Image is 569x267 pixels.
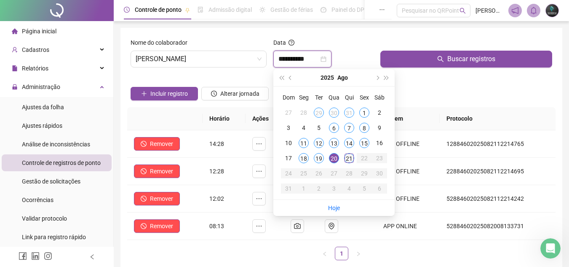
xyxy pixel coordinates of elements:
[22,65,48,72] span: Relatórios
[131,87,198,100] button: Incluir registro
[372,120,387,135] td: 2025-08-09
[150,89,188,98] span: Incluir registro
[357,135,372,151] td: 2025-08-15
[437,56,444,62] span: search
[256,140,262,147] span: ellipsis
[299,183,309,194] div: 1
[314,168,324,178] div: 26
[377,107,440,130] th: Origem
[511,7,519,14] span: notification
[356,251,361,256] span: right
[357,151,372,166] td: 2025-08-22
[342,181,357,196] td: 2025-09-04
[12,65,18,71] span: file
[342,151,357,166] td: 2025-08-21
[299,138,309,148] div: 11
[380,51,552,67] button: Buscar registros
[372,166,387,181] td: 2025-08-30
[7,111,162,138] div: Ana diz…
[283,183,294,194] div: 31
[209,140,224,147] span: 14:28
[13,90,120,99] div: Por nada! Tenha um excelente dia :)
[22,159,101,166] span: Controle de registros de ponto
[359,138,369,148] div: 15
[357,105,372,120] td: 2025-08-01
[311,166,326,181] td: 2025-08-26
[220,89,259,98] span: Alterar jornada
[296,181,311,196] td: 2025-09-01
[311,151,326,166] td: 2025-08-19
[296,151,311,166] td: 2025-08-18
[342,90,357,105] th: Qui
[209,168,224,175] span: 12:28
[201,91,269,98] a: Alterar jornada
[44,252,52,260] span: instagram
[7,41,162,60] div: PAVIMENTAR diz…
[22,141,90,148] span: Análise de inconsistências
[476,6,503,15] span: [PERSON_NAME]
[337,69,348,86] button: month panel
[283,138,294,148] div: 10
[329,168,339,178] div: 27
[328,205,340,211] a: Hoje
[374,168,385,178] div: 30
[99,163,111,175] span: Incrível
[299,168,309,178] div: 25
[134,137,180,151] button: Remover
[326,166,342,181] td: 2025-08-27
[19,252,27,260] span: facebook
[440,130,556,158] td: 12884602025082112214765
[256,195,262,202] span: ellipsis
[277,69,286,86] button: super-prev-year
[22,46,49,53] span: Cadastros
[150,194,173,203] span: Remover
[374,108,385,118] div: 2
[326,151,342,166] td: 2025-08-20
[89,254,95,260] span: left
[281,135,296,151] td: 2025-08-10
[359,183,369,194] div: 5
[22,234,86,240] span: Link para registro rápido
[359,108,369,118] div: 1
[329,183,339,194] div: 3
[314,153,324,163] div: 19
[321,69,334,86] button: year panel
[201,87,269,100] button: Alterar jornada
[382,69,391,86] button: super-next-year
[150,221,173,231] span: Remover
[289,40,294,46] span: question-circle
[136,51,262,67] span: CARLOS ALEXANDRE SANTOS VIEIRA
[246,107,283,130] th: Ações
[270,6,313,13] span: Gestão de férias
[209,195,224,202] span: 12:02
[314,183,324,194] div: 2
[211,91,217,97] span: clock-circle
[335,247,348,260] a: 1
[256,168,262,175] span: ellipsis
[357,120,372,135] td: 2025-08-08
[326,181,342,196] td: 2025-09-03
[141,91,147,97] span: plus
[311,135,326,151] td: 2025-08-12
[359,153,369,163] div: 22
[314,123,324,133] div: 5
[141,168,147,174] span: stop
[342,105,357,120] td: 2025-07-31
[7,16,162,41] div: Gabriel diz…
[281,105,296,120] td: 2025-07-27
[344,123,354,133] div: 7
[329,108,339,118] div: 30
[22,122,62,129] span: Ajustes rápidos
[7,138,162,198] div: Ana diz…
[372,90,387,105] th: Sáb
[185,8,190,13] span: pushpin
[377,185,440,213] td: APP OFFLINE
[120,41,162,59] div: seria isso
[342,120,357,135] td: 2025-08-07
[352,247,365,260] button: right
[372,105,387,120] td: 2025-08-02
[7,85,127,104] div: Por nada! Tenha um excelente dia :)
[377,158,440,185] td: APP OFFLINE
[440,158,556,185] td: 22884602025082112214695
[440,185,556,213] td: 52884602025082112214242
